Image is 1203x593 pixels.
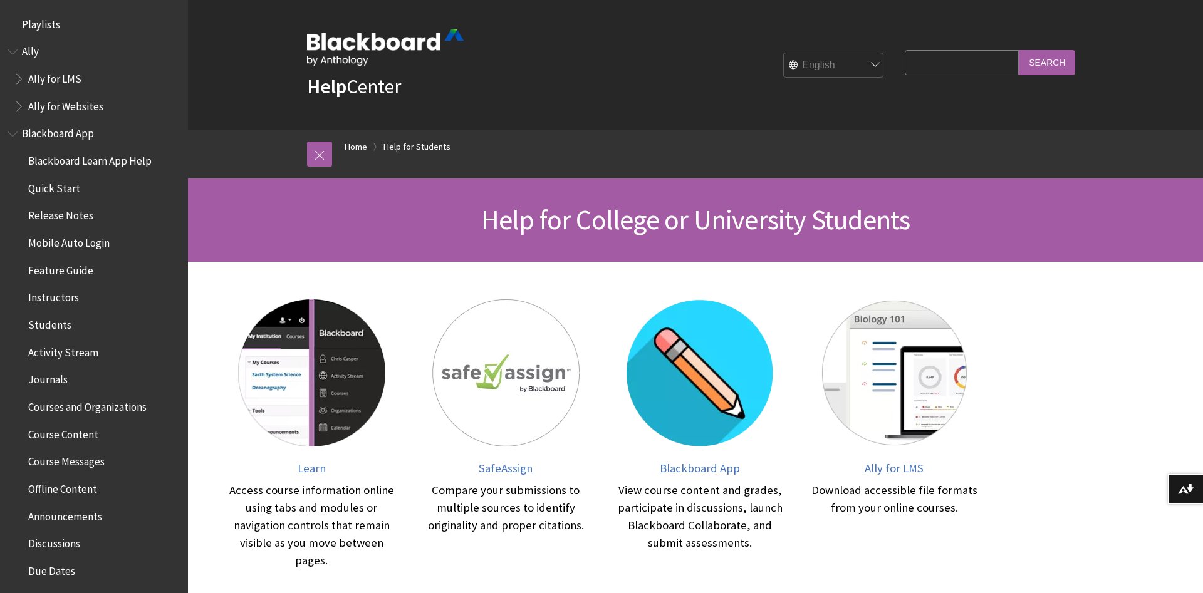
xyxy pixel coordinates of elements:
[627,299,774,446] img: Blackboard App
[421,482,590,534] div: Compare your submissions to multiple sources to identify originality and proper citations.
[307,29,464,66] img: Blackboard by Anthology
[28,68,81,85] span: Ally for LMS
[8,14,180,35] nav: Book outline for Playlists
[28,533,80,550] span: Discussions
[8,41,180,117] nav: Book outline for Anthology Ally Help
[615,482,784,552] div: View course content and grades, participate in discussions, launch Blackboard Collaborate, and su...
[227,299,396,569] a: Learn Learn Access course information online using tabs and modules or navigation controls that r...
[28,260,93,277] span: Feature Guide
[307,74,401,99] a: HelpCenter
[22,41,39,58] span: Ally
[22,123,94,140] span: Blackboard App
[238,299,385,446] img: Learn
[28,205,93,222] span: Release Notes
[28,506,102,523] span: Announcements
[28,342,98,359] span: Activity Stream
[28,178,80,195] span: Quick Start
[28,96,103,113] span: Ally for Websites
[28,232,110,249] span: Mobile Auto Login
[22,14,60,31] span: Playlists
[432,299,580,446] img: SafeAssign
[28,396,147,413] span: Courses and Organizations
[1019,50,1075,75] input: Search
[28,451,105,468] span: Course Messages
[865,461,924,475] span: Ally for LMS
[28,478,97,495] span: Offline Content
[307,74,346,99] strong: Help
[345,139,367,155] a: Home
[227,482,396,569] div: Access course information online using tabs and modules or navigation controls that remain visibl...
[28,369,68,386] span: Journals
[421,299,590,569] a: SafeAssign SafeAssign Compare your submissions to multiple sources to identify originality and pr...
[28,424,98,441] span: Course Content
[383,139,450,155] a: Help for Students
[821,299,968,446] img: Ally for LMS
[784,53,884,78] select: Site Language Selector
[660,461,740,475] span: Blackboard App
[481,202,910,237] span: Help for College or University Students
[28,150,152,167] span: Blackboard Learn App Help
[298,461,326,475] span: Learn
[28,314,71,331] span: Students
[810,482,979,517] div: Download accessible file formats from your online courses.
[28,287,79,304] span: Instructors
[615,299,784,569] a: Blackboard App Blackboard App View course content and grades, participate in discussions, launch ...
[810,299,979,569] a: Ally for LMS Ally for LMS Download accessible file formats from your online courses.
[28,560,75,577] span: Due Dates
[479,461,533,475] span: SafeAssign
